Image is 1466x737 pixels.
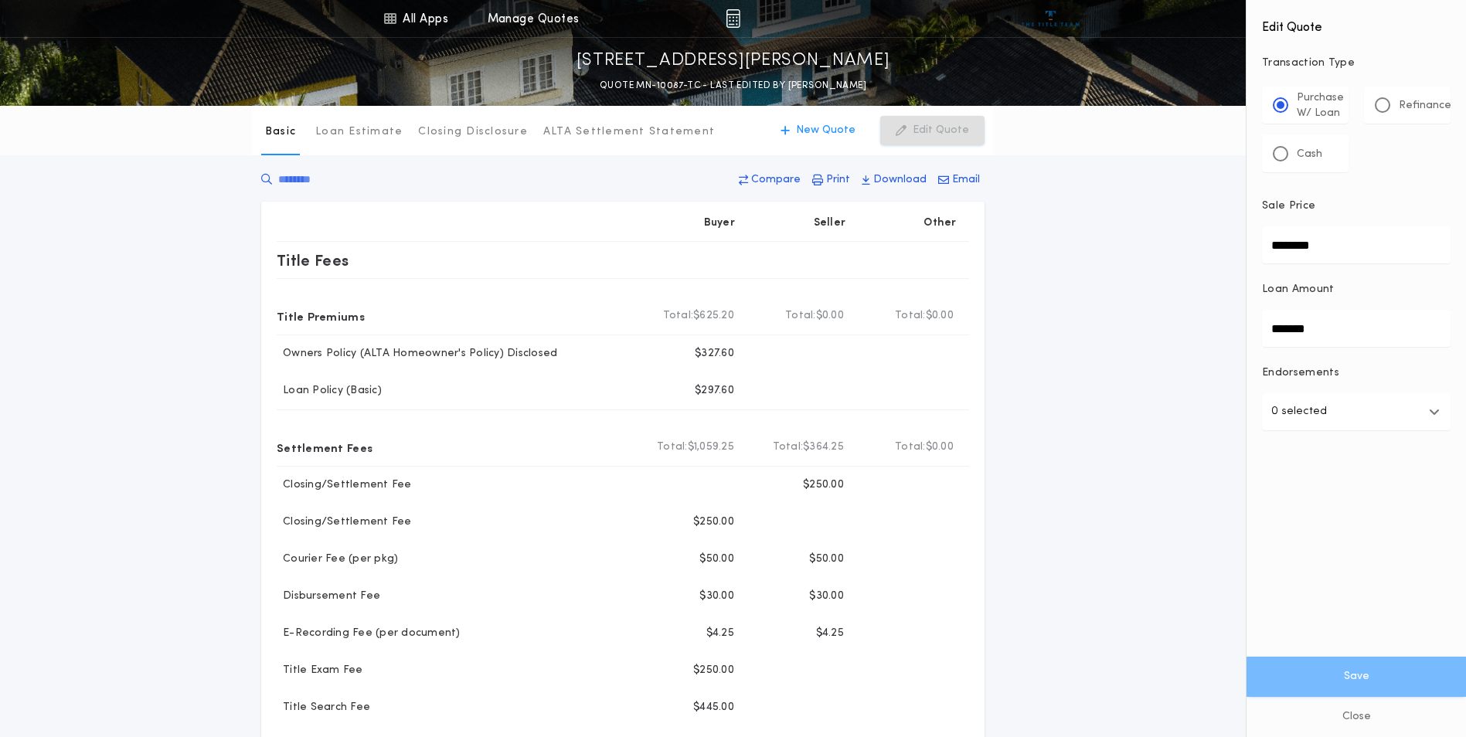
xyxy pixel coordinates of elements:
p: New Quote [796,123,855,138]
p: $50.00 [809,552,844,567]
p: Title Fees [277,248,349,273]
p: Edit Quote [913,123,969,138]
p: Courier Fee (per pkg) [277,552,398,567]
p: $50.00 [699,552,734,567]
h4: Edit Quote [1262,9,1451,37]
button: Download [857,166,931,194]
p: $4.25 [816,626,844,641]
button: Email [934,166,985,194]
p: Loan Amount [1262,282,1335,297]
b: Total: [895,308,926,324]
b: Total: [895,440,926,455]
p: Cash [1297,147,1322,162]
p: Closing Disclosure [418,124,528,140]
button: Save [1247,657,1466,697]
p: Transaction Type [1262,56,1451,71]
span: $0.00 [926,440,954,455]
p: Endorsements [1262,365,1451,381]
p: Compare [751,172,801,188]
span: $1,059.25 [688,440,734,455]
button: New Quote [765,116,871,145]
p: Loan Policy (Basic) [277,383,382,399]
p: E-Recording Fee (per document) [277,626,461,641]
p: Sale Price [1262,199,1315,214]
p: $250.00 [693,663,734,678]
p: Other [924,216,957,231]
input: Loan Amount [1262,310,1451,347]
p: Closing/Settlement Fee [277,515,412,530]
p: $30.00 [809,589,844,604]
p: Owners Policy (ALTA Homeowner's Policy) Disclosed [277,346,557,362]
p: Title Exam Fee [277,663,363,678]
p: $327.60 [695,346,734,362]
img: img [726,9,740,28]
p: Seller [814,216,846,231]
p: Title Search Fee [277,700,370,715]
p: Basic [265,124,296,140]
p: ALTA Settlement Statement [543,124,715,140]
input: Sale Price [1262,226,1451,263]
button: Edit Quote [880,116,985,145]
p: $297.60 [695,383,734,399]
p: $4.25 [706,626,734,641]
b: Total: [785,308,816,324]
p: Print [826,172,850,188]
button: Compare [734,166,805,194]
b: Total: [663,308,694,324]
p: 0 selected [1271,402,1327,421]
p: Buyer [704,216,735,231]
span: $0.00 [816,308,844,324]
img: vs-icon [1022,11,1080,26]
p: Title Premiums [277,304,365,328]
p: $445.00 [693,700,734,715]
p: $30.00 [699,589,734,604]
p: [STREET_ADDRESS][PERSON_NAME] [577,49,890,73]
p: Disbursement Fee [277,589,380,604]
p: $250.00 [693,515,734,530]
button: Close [1247,697,1466,737]
p: Closing/Settlement Fee [277,477,412,493]
p: Download [873,172,927,188]
p: Purchase W/ Loan [1297,90,1344,121]
button: 0 selected [1262,393,1451,430]
p: Refinance [1399,98,1451,114]
p: Email [952,172,980,188]
span: $625.20 [693,308,734,324]
p: Settlement Fees [277,435,372,460]
b: Total: [657,440,688,455]
p: Loan Estimate [315,124,403,140]
p: QUOTE MN-10087-TC - LAST EDITED BY [PERSON_NAME] [600,78,866,93]
b: Total: [773,440,804,455]
button: Print [808,166,855,194]
span: $0.00 [926,308,954,324]
span: $364.25 [803,440,844,455]
p: $250.00 [803,477,844,493]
